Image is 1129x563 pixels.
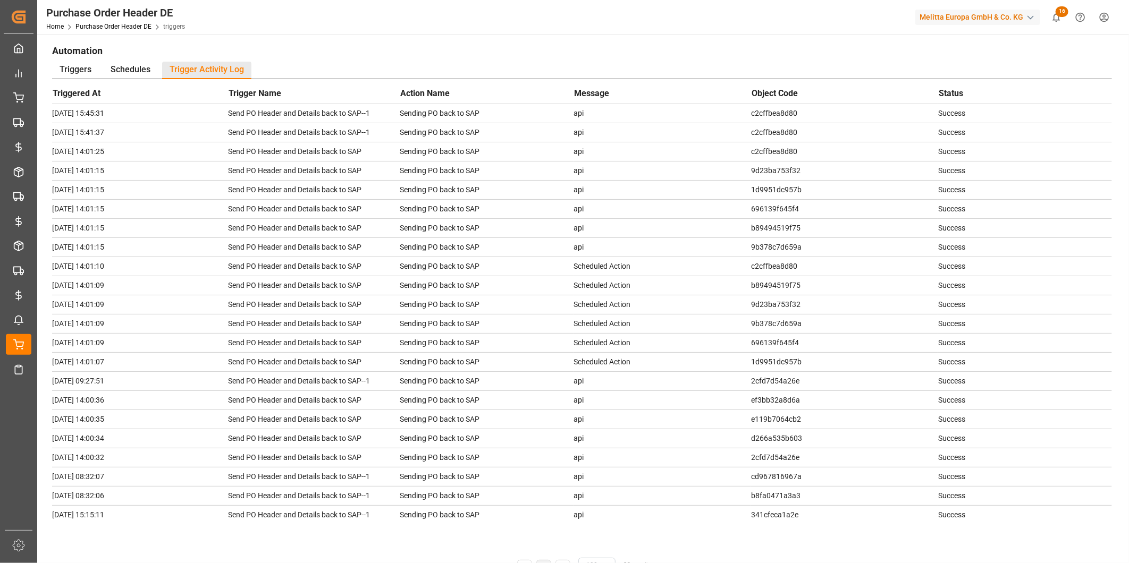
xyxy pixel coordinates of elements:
[52,295,228,314] td: [DATE] 14:01:09
[228,142,400,161] td: Send PO Header and Details back to SAP
[75,23,151,30] a: Purchase Order Header DE
[52,333,228,352] td: [DATE] 14:01:09
[52,410,228,429] td: [DATE] 14:00:35
[400,410,574,429] td: Sending PO back to SAP
[751,429,938,448] td: d266a535b603
[228,257,400,276] td: Send PO Header and Details back to SAP
[938,448,1112,467] td: Success
[228,390,400,410] td: Send PO Header and Details back to SAP
[938,123,1112,142] td: Success
[751,180,938,199] td: 1d9951dc957b
[52,429,228,448] td: [DATE] 14:00:34
[228,505,400,524] td: Send PO Header and Details back to SAP--1
[938,467,1112,486] td: Success
[228,467,400,486] td: Send PO Header and Details back to SAP--1
[751,123,938,142] td: c2cffbea8d80
[228,218,400,237] td: Send PO Header and Details back to SAP
[228,87,400,104] th: Trigger Name
[228,237,400,257] td: Send PO Header and Details back to SAP
[52,467,228,486] td: [DATE] 08:32:07
[52,180,228,199] td: [DATE] 14:01:15
[751,276,938,295] td: b89494519f75
[52,41,1112,59] h1: Automation
[938,104,1112,123] td: Success
[751,237,938,257] td: 9b378c7d659a
[52,486,228,505] td: [DATE] 08:32:06
[52,371,228,390] td: [DATE] 09:27:51
[52,62,99,79] div: Triggers
[52,87,228,104] th: Triggered At
[938,429,1112,448] td: Success
[574,199,751,218] td: api
[751,87,938,104] th: Object Code
[751,142,938,161] td: c2cffbea8d80
[400,257,574,276] td: Sending PO back to SAP
[938,314,1112,333] td: Success
[52,104,228,123] td: [DATE] 15:45:31
[574,123,751,142] td: api
[915,10,1040,25] div: Melitta Europa GmbH & Co. KG
[574,87,751,104] th: Message
[751,448,938,467] td: 2cfd7d54a26e
[52,448,228,467] td: [DATE] 14:00:32
[751,161,938,180] td: 9d23ba753f32
[938,218,1112,237] td: Success
[52,161,228,180] td: [DATE] 14:01:15
[938,505,1112,524] td: Success
[938,142,1112,161] td: Success
[574,448,751,467] td: api
[400,123,574,142] td: Sending PO back to SAP
[52,352,228,371] td: [DATE] 14:01:07
[228,410,400,429] td: Send PO Header and Details back to SAP
[751,390,938,410] td: ef3bb32a8d6a
[751,199,938,218] td: 696139f645f4
[228,199,400,218] td: Send PO Header and Details back to SAP
[400,104,574,123] td: Sending PO back to SAP
[574,295,751,314] td: Scheduled Action
[228,429,400,448] td: Send PO Header and Details back to SAP
[1056,6,1068,17] span: 16
[228,371,400,390] td: Send PO Header and Details back to SAP--1
[574,505,751,524] td: api
[400,314,574,333] td: Sending PO back to SAP
[751,505,938,524] td: 341cfeca1a2e
[228,104,400,123] td: Send PO Header and Details back to SAP--1
[574,429,751,448] td: api
[938,257,1112,276] td: Success
[574,333,751,352] td: Scheduled Action
[400,199,574,218] td: Sending PO back to SAP
[400,448,574,467] td: Sending PO back to SAP
[938,295,1112,314] td: Success
[400,333,574,352] td: Sending PO back to SAP
[751,333,938,352] td: 696139f645f4
[574,257,751,276] td: Scheduled Action
[228,123,400,142] td: Send PO Header and Details back to SAP--1
[574,467,751,486] td: api
[751,371,938,390] td: 2cfd7d54a26e
[938,180,1112,199] td: Success
[751,257,938,276] td: c2cffbea8d80
[228,448,400,467] td: Send PO Header and Details back to SAP
[574,180,751,199] td: api
[400,352,574,371] td: Sending PO back to SAP
[400,295,574,314] td: Sending PO back to SAP
[400,276,574,295] td: Sending PO back to SAP
[938,333,1112,352] td: Success
[574,161,751,180] td: api
[915,7,1044,27] button: Melitta Europa GmbH & Co. KG
[938,87,1112,104] th: Status
[751,486,938,505] td: b8fa0471a3a3
[938,390,1112,410] td: Success
[228,161,400,180] td: Send PO Header and Details back to SAP
[228,314,400,333] td: Send PO Header and Details back to SAP
[938,486,1112,505] td: Success
[228,333,400,352] td: Send PO Header and Details back to SAP
[400,429,574,448] td: Sending PO back to SAP
[938,276,1112,295] td: Success
[400,142,574,161] td: Sending PO back to SAP
[751,410,938,429] td: e119b7064cb2
[52,314,228,333] td: [DATE] 14:01:09
[574,276,751,295] td: Scheduled Action
[574,218,751,237] td: api
[228,295,400,314] td: Send PO Header and Details back to SAP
